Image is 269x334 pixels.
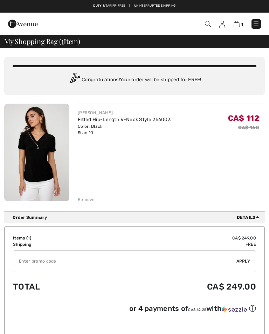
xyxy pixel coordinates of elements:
[78,117,171,123] a: Fitted Hip-Length V-Neck Style 256003
[8,21,38,27] a: 1ère Avenue
[4,104,69,201] img: Fitted Hip-Length V-Neck Style 256003
[241,22,243,27] span: 1
[253,20,260,27] img: Menu
[205,21,211,27] img: Search
[238,125,259,131] s: CA$ 160
[4,38,80,45] span: My Shopping Bag ( Item)
[99,235,256,241] td: CA$ 249.00
[13,304,256,316] div: or 4 payments ofCA$ 62.25withSezzle Click to learn more about Sezzle
[13,251,236,272] input: Promo code
[28,236,30,241] span: 1
[188,308,206,312] span: CA$ 62.25
[99,241,256,248] td: Free
[68,73,82,87] img: Congratulation2.svg
[13,241,99,248] td: Shipping
[228,113,259,123] span: CA$ 112
[13,73,256,87] div: Congratulations! Your order will be shipped for FREE!
[8,17,38,31] img: 1ère Avenue
[129,304,256,313] div: or 4 payments of with
[13,275,99,299] td: Total
[61,36,64,45] span: 1
[222,306,247,313] img: Sezzle
[236,258,250,264] span: Apply
[13,235,99,241] td: Items ( )
[99,275,256,299] td: CA$ 249.00
[78,110,171,116] div: [PERSON_NAME]
[78,196,95,203] div: Remove
[78,123,171,136] div: Color: Black Size: 10
[13,214,262,221] div: Order Summary
[237,214,262,221] span: Details
[234,21,240,27] img: Shopping Bag
[219,21,225,28] img: My Info
[234,20,243,28] a: 1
